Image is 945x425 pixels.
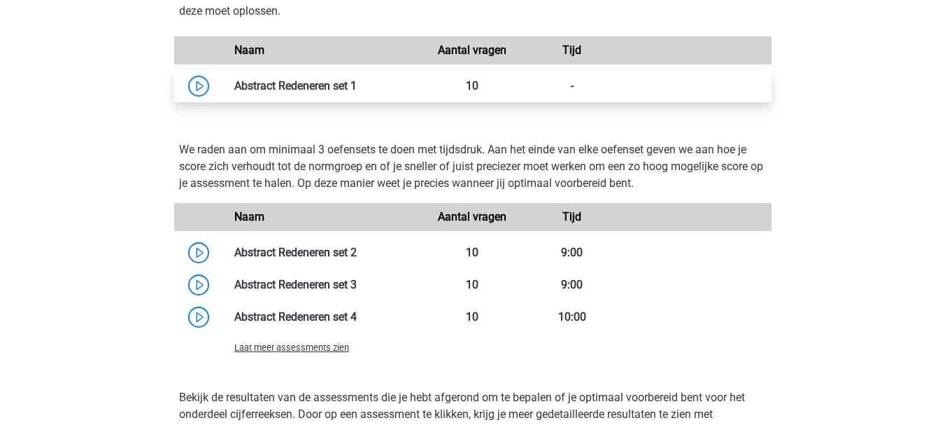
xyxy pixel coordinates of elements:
[179,141,767,192] p: We raden aan om minimaal 3 oefensets te doen met tijdsdruk. Aan het einde van elke oefenset geven...
[224,309,423,326] div: Abstract Redeneren set 4
[422,42,522,59] div: Aantal vragen
[234,342,349,353] span: Laat meer assessments zien
[523,42,622,59] div: Tijd
[224,277,423,293] div: Abstract Redeneren set 3
[224,42,423,59] div: Naam
[224,209,423,225] div: Naam
[224,244,423,261] div: Abstract Redeneren set 2
[422,209,522,225] div: Aantal vragen
[224,78,423,95] div: Abstract Redeneren set 1
[523,209,622,225] div: Tijd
